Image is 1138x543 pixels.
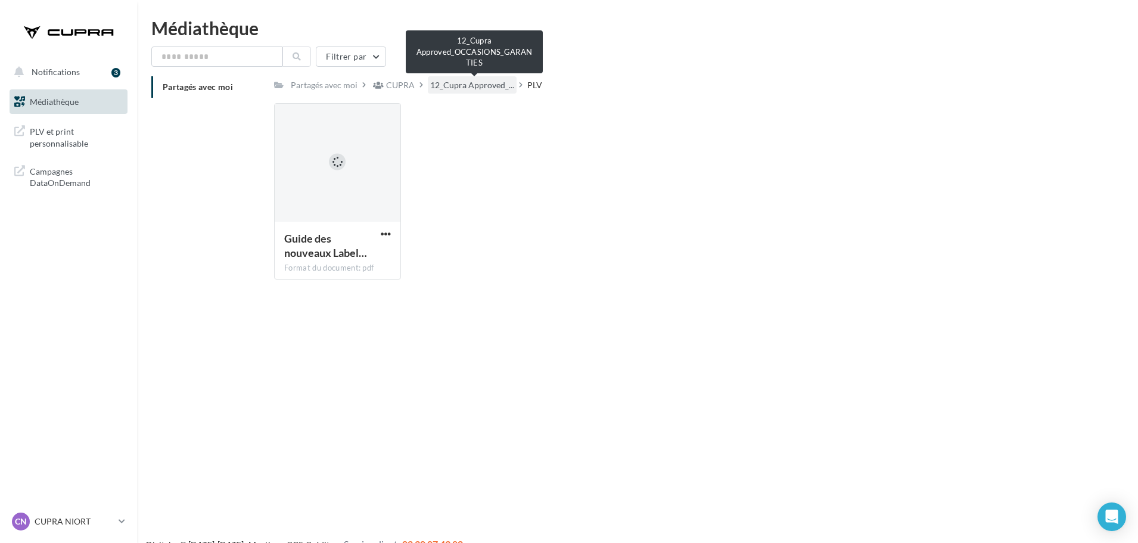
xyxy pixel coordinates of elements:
[15,516,27,528] span: CN
[1097,502,1126,531] div: Open Intercom Messenger
[527,79,542,91] div: PLV
[7,89,130,114] a: Médiathèque
[151,19,1124,37] div: Médiathèque
[291,79,357,91] div: Partagés avec moi
[7,159,130,194] a: Campagnes DataOnDemand
[7,119,130,154] a: PLV et print personnalisable
[406,30,543,73] div: 12_Cupra Approved_OCCASIONS_GARANTIES
[111,68,120,77] div: 3
[30,123,123,149] span: PLV et print personnalisable
[163,82,233,92] span: Partagés avec moi
[10,510,128,533] a: CN CUPRA NIORT
[32,67,80,77] span: Notifications
[35,516,114,528] p: CUPRA NIORT
[30,97,79,107] span: Médiathèque
[430,79,514,91] span: 12_Cupra Approved_...
[7,60,125,85] button: Notifications 3
[316,46,386,67] button: Filtrer par
[386,79,415,91] div: CUPRA
[30,163,123,189] span: Campagnes DataOnDemand
[284,232,367,259] span: Guide des nouveaux Labels VO VGF - Communication et PLV - Juillet 2025
[284,263,391,274] div: Format du document: pdf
